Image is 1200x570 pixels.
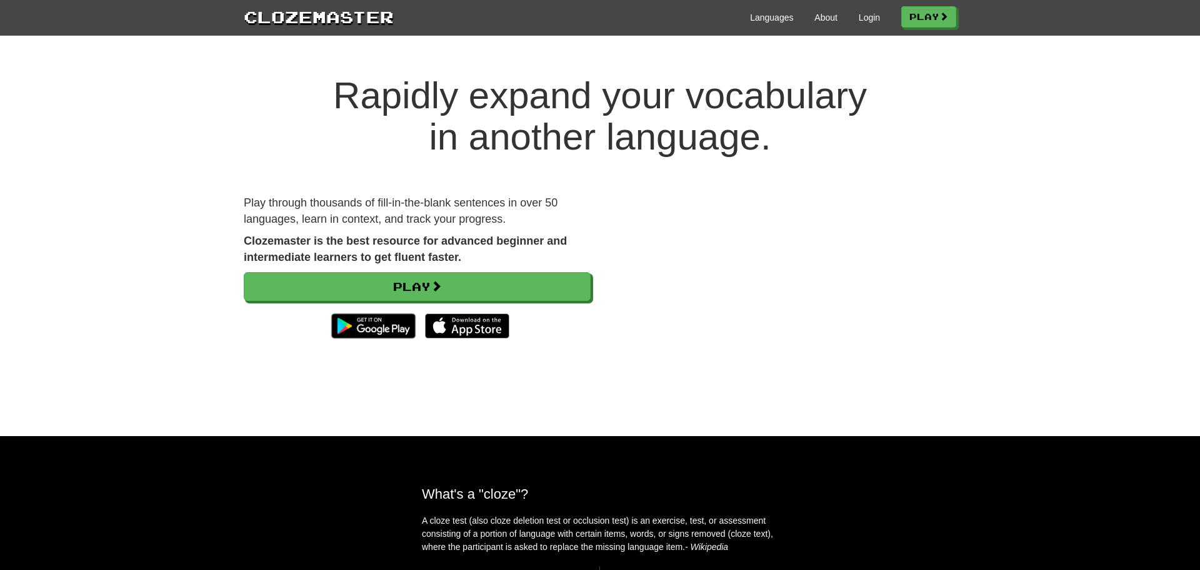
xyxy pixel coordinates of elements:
a: About [814,11,837,24]
img: Get it on Google Play [325,307,422,345]
a: Login [859,11,880,24]
a: Play [244,272,591,301]
h2: What's a "cloze"? [422,486,778,502]
p: A cloze test (also cloze deletion test or occlusion test) is an exercise, test, or assessment con... [422,514,778,554]
p: Play through thousands of fill-in-the-blank sentences in over 50 languages, learn in context, and... [244,195,591,227]
em: - Wikipedia [685,542,728,552]
a: Clozemaster [244,5,394,28]
a: Languages [750,11,793,24]
a: Play [901,6,956,28]
strong: Clozemaster is the best resource for advanced beginner and intermediate learners to get fluent fa... [244,235,567,263]
img: Download_on_the_App_Store_Badge_US-UK_135x40-25178aeef6eb6b83b96f5f2d004eda3bffbb37122de64afbaef7... [425,313,509,338]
